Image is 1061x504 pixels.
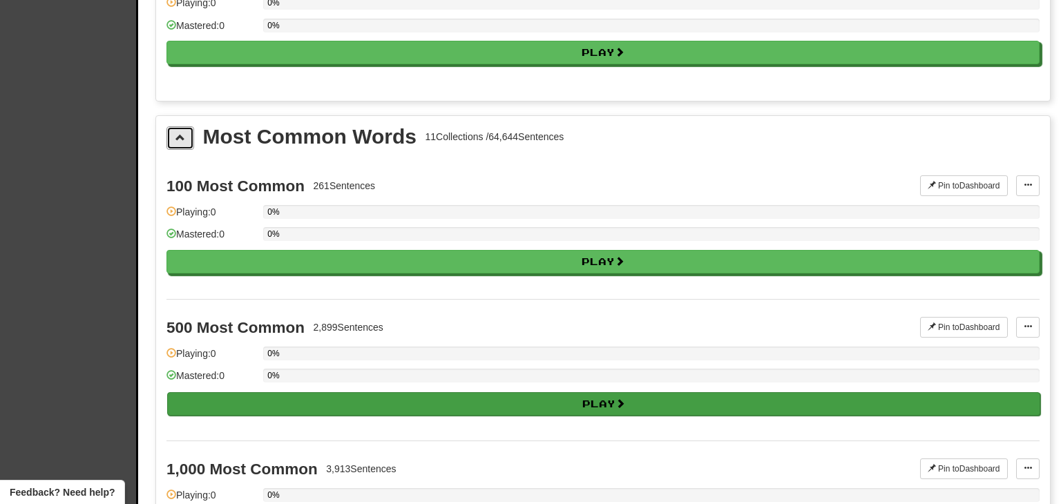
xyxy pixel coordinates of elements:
[166,347,256,369] div: Playing: 0
[326,462,396,476] div: 3,913 Sentences
[920,458,1008,479] button: Pin toDashboard
[203,126,417,147] div: Most Common Words
[166,41,1040,64] button: Play
[10,485,115,499] span: Open feedback widget
[314,320,383,334] div: 2,899 Sentences
[166,319,305,336] div: 500 Most Common
[166,205,256,228] div: Playing: 0
[314,179,376,193] div: 261 Sentences
[166,19,256,41] div: Mastered: 0
[166,250,1040,273] button: Play
[166,227,256,250] div: Mastered: 0
[166,461,318,478] div: 1,000 Most Common
[920,175,1008,196] button: Pin toDashboard
[166,177,305,195] div: 100 Most Common
[920,317,1008,338] button: Pin toDashboard
[166,369,256,391] div: Mastered: 0
[167,392,1040,416] button: Play
[425,130,564,144] div: 11 Collections / 64,644 Sentences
